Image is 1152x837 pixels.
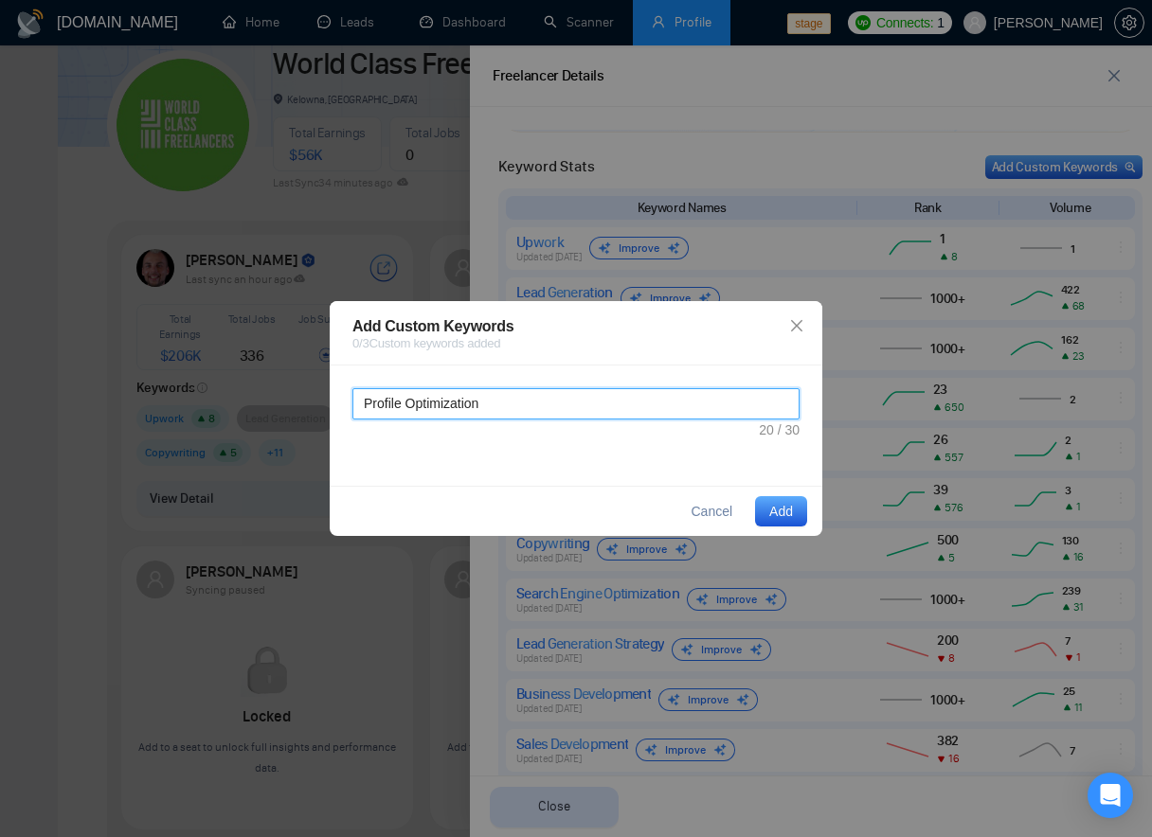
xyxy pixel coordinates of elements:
[1088,773,1133,818] div: Open Intercom Messenger
[769,501,793,522] span: Add
[675,496,747,526] button: Cancel
[755,496,807,526] button: Add
[771,301,822,352] button: Close
[352,318,513,334] span: Add Custom Keywords
[789,318,804,333] span: close
[691,501,732,522] span: Cancel
[352,388,800,419] textarea: Profile Optimization
[352,337,800,349] span: 0 / 3 Custom keywords added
